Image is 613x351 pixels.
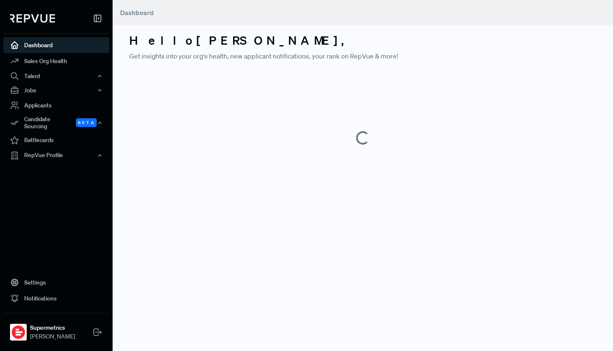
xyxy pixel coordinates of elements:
a: Notifications [3,290,109,306]
a: Settings [3,275,109,290]
span: Beta [76,118,97,127]
button: Candidate Sourcing Beta [3,113,109,132]
span: [PERSON_NAME] [30,332,75,341]
p: Get insights into your org's health, new applicant notifications, your rank on RepVue & more! [129,51,596,61]
button: Talent [3,69,109,83]
button: Jobs [3,83,109,97]
a: Sales Org Health [3,53,109,69]
button: RepVue Profile [3,148,109,163]
a: Dashboard [3,37,109,53]
img: Supermetrics [12,326,25,339]
h3: Hello [PERSON_NAME] , [129,33,596,48]
span: Dashboard [120,8,154,17]
a: SupermetricsSupermetrics[PERSON_NAME] [3,313,109,344]
a: Applicants [3,97,109,113]
img: RepVue [10,14,55,23]
strong: Supermetrics [30,323,75,332]
a: Battlecards [3,132,109,148]
div: Candidate Sourcing [3,113,109,132]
